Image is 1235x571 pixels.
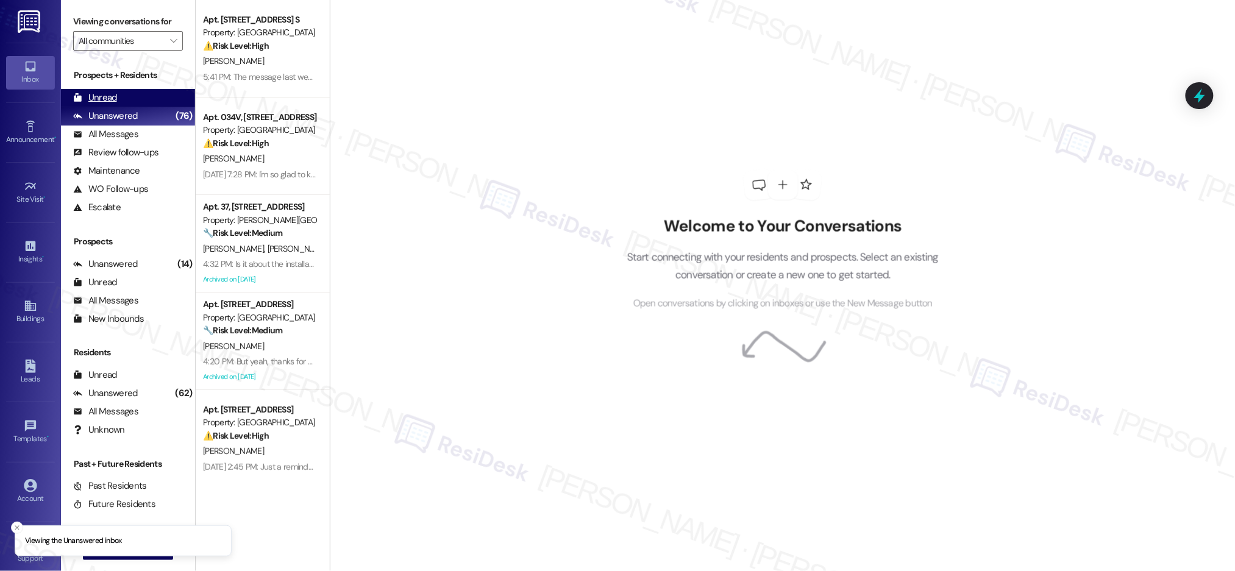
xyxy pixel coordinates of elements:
strong: ⚠️ Risk Level: High [203,40,269,51]
div: Unanswered [73,387,138,400]
div: Unanswered [73,258,138,271]
div: Maintenance [73,165,140,177]
button: Close toast [11,522,23,534]
div: (76) [173,107,195,126]
div: [DATE] 2:45 PM: Just a reminder that work orders are completed in the order they are submitted. I... [203,461,930,472]
div: 4:20 PM: But yeah, thanks for clarifying. And you're absolutely right, it’s reasonable to want pe... [203,356,1015,367]
div: Apt. [STREET_ADDRESS] [203,403,316,416]
div: Prospects + Residents [61,69,195,82]
div: WO Follow-ups [73,183,148,196]
div: 5:41 PM: The message last week was pursuant to signing my lease over to another person, not addin... [203,71,791,82]
a: Account [6,475,55,508]
div: 4:32 PM: Is it about the installation schedule? [203,258,360,269]
span: Open conversations by clicking on inboxes or use the New Message button [633,296,933,311]
div: Apt. 034V, [STREET_ADDRESS] [203,111,316,124]
div: (62) [172,384,195,403]
div: Unknown [73,424,125,436]
span: • [54,133,56,142]
div: Prospects [61,235,195,248]
a: Buildings [6,296,55,328]
a: Insights • [6,236,55,269]
span: [PERSON_NAME] [203,445,264,456]
strong: ⚠️ Risk Level: High [203,138,269,149]
div: Property: [GEOGRAPHIC_DATA] [203,311,316,324]
div: Archived on [DATE] [202,272,317,287]
div: (14) [174,255,195,274]
h2: Welcome to Your Conversations [608,217,957,236]
a: Inbox [6,56,55,89]
p: Start connecting with your residents and prospects. Select an existing conversation or create a n... [608,249,957,283]
img: ResiDesk Logo [18,10,43,33]
div: Unanswered [73,110,138,122]
div: All Messages [73,405,138,418]
div: Apt. 37, [STREET_ADDRESS] [203,200,316,213]
span: • [42,253,44,261]
div: Property: [GEOGRAPHIC_DATA] [203,26,316,39]
span: • [44,193,46,202]
div: All Messages [73,294,138,307]
span: [PERSON_NAME] [268,243,329,254]
div: Review follow-ups [73,146,158,159]
a: Templates • [6,416,55,449]
span: [PERSON_NAME] [203,341,264,352]
div: New Inbounds [73,313,144,325]
i:  [170,36,177,46]
a: Leads [6,356,55,389]
span: • [47,433,49,441]
input: All communities [79,31,163,51]
div: Unread [73,91,117,104]
div: Escalate [73,201,121,214]
div: Unread [73,369,117,381]
div: Archived on [DATE] [202,369,317,385]
a: Site Visit • [6,176,55,209]
p: Viewing the Unanswered inbox [25,536,122,547]
label: Viewing conversations for [73,12,183,31]
div: Unread [73,276,117,289]
div: Property: [GEOGRAPHIC_DATA] [203,124,316,137]
span: [PERSON_NAME] [203,55,264,66]
div: Future Residents [73,498,155,511]
div: Residents [61,346,195,359]
div: Property: [GEOGRAPHIC_DATA] [203,416,316,429]
div: Apt. [STREET_ADDRESS] S [203,13,316,26]
div: Property: [PERSON_NAME][GEOGRAPHIC_DATA] [203,214,316,227]
strong: ⚠️ Risk Level: High [203,430,269,441]
div: Apt. [STREET_ADDRESS] [203,298,316,311]
div: All Messages [73,128,138,141]
div: Past Residents [73,480,147,492]
span: [PERSON_NAME] [203,243,268,254]
strong: 🔧 Risk Level: Medium [203,227,282,238]
div: Past + Future Residents [61,458,195,470]
a: Support [6,535,55,568]
span: [PERSON_NAME] [203,153,264,164]
strong: 🔧 Risk Level: Medium [203,325,282,336]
